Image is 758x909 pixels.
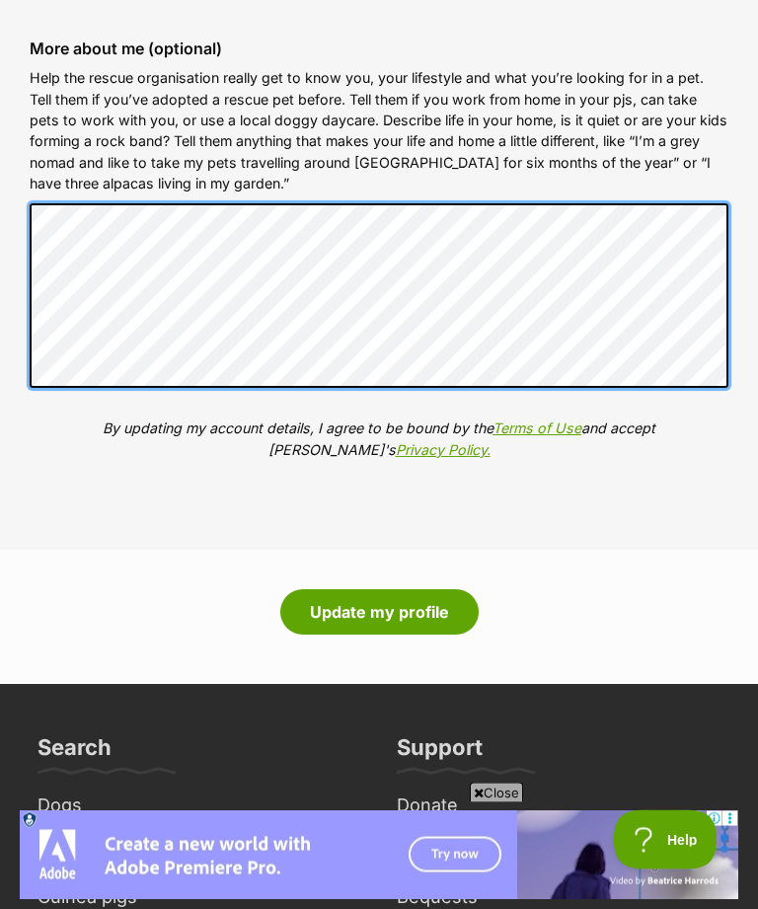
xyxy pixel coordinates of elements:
span: Close [470,783,523,802]
a: Dogs [30,792,369,822]
a: Privacy Policy. [396,442,491,459]
h3: Support [397,734,483,774]
button: Update my profile [280,590,479,636]
label: More about me (optional) [30,40,728,58]
a: Terms of Use [493,420,581,437]
h3: Search [38,734,112,774]
p: By updating my account details, I agree to be bound by the and accept [PERSON_NAME]'s [30,418,728,461]
a: Donate [389,792,728,822]
iframe: Advertisement [20,810,738,899]
iframe: Help Scout Beacon - Open [614,810,719,870]
p: Help the rescue organisation really get to know you, your lifestyle and what you’re looking for i... [30,68,728,194]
